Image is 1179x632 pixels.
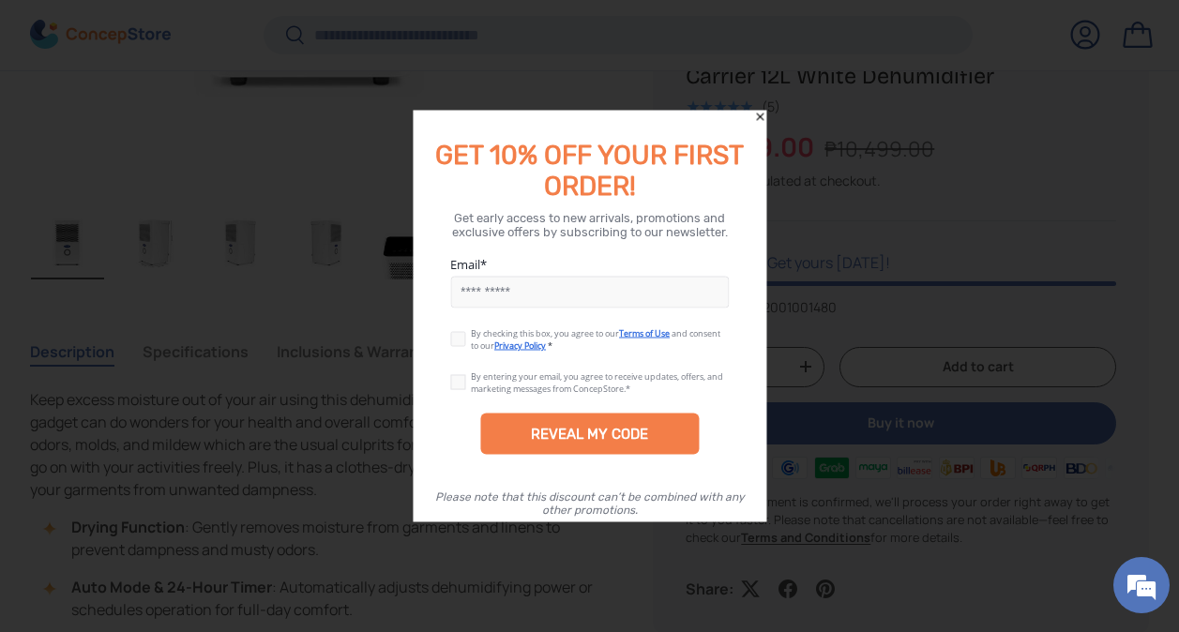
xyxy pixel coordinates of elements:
[619,327,670,339] a: Terms of Use
[471,370,723,395] div: By entering your email, you agree to receive updates, offers, and marketing messages from ConcepS...
[435,140,744,202] span: GET 10% OFF YOUR FIRST ORDER!
[435,211,744,239] div: Get early access to new arrivals, promotions and exclusive offers by subscribing to our newsletter.
[531,426,648,443] div: REVEAL MY CODE
[471,327,619,339] span: By checking this box, you agree to our
[431,490,748,517] div: Please note that this discount can’t be combined with any other promotions.
[494,339,546,352] a: Privacy Policy
[471,327,720,352] span: and consent to our
[308,9,353,54] div: Minimize live chat window
[109,194,259,384] span: We're online!
[98,105,315,129] div: Chat with us now
[480,414,699,455] div: REVEAL MY CODE
[753,111,766,124] div: Close
[9,428,357,493] textarea: Type your message and hit 'Enter'
[450,256,729,273] label: Email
